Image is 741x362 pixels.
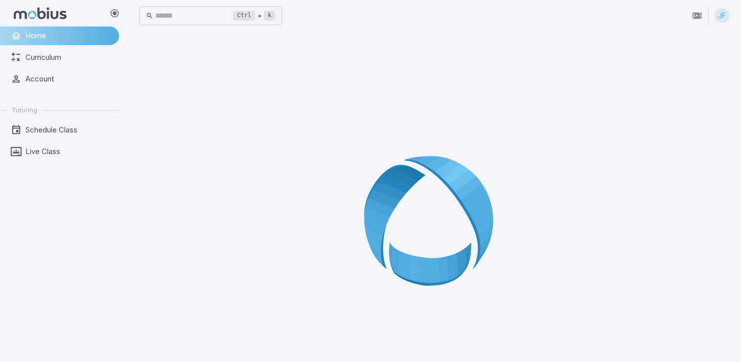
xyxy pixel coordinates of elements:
[25,74,112,84] span: Account
[12,105,37,114] span: Tutoring
[25,52,112,63] span: Curriculum
[688,6,706,25] button: Join in Zoom Client
[25,125,112,135] span: Schedule Class
[25,30,112,41] span: Home
[715,8,729,23] div: JF
[25,146,112,157] span: Live Class
[233,11,255,21] kbd: Ctrl
[233,10,275,22] div: +
[264,11,275,21] kbd: k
